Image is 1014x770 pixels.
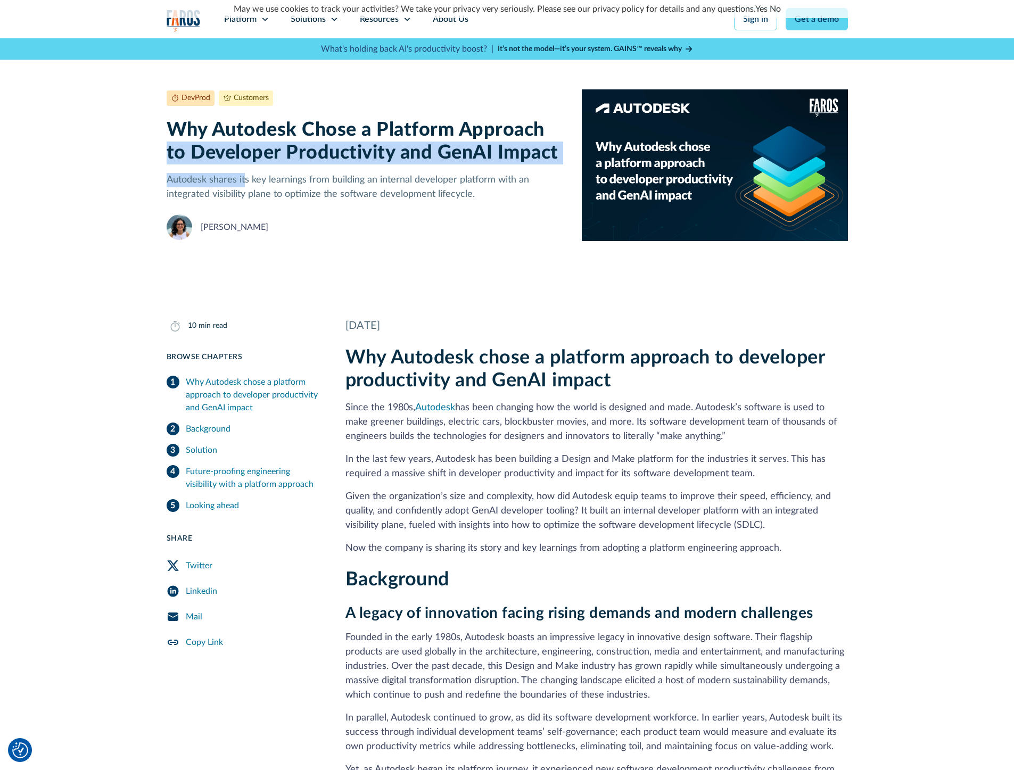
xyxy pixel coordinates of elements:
[186,636,223,649] div: Copy Link
[188,320,196,332] div: 10
[186,376,320,414] div: Why Autodesk chose a platform approach to developer productivity and GenAI impact
[167,214,192,240] img: Naomi Lurie
[186,423,230,435] div: Background
[345,631,848,702] p: Founded in the early 1980s, Autodesk boasts an impressive legacy in innovative design software. T...
[321,43,493,55] p: What's holding back AI's productivity boost? |
[345,346,848,392] h2: Why Autodesk chose a platform approach to developer productivity and GenAI impact
[186,610,202,623] div: Mail
[734,8,777,30] a: Sign in
[345,568,848,591] h2: Background
[182,93,210,104] div: DevProd
[186,499,239,512] div: Looking ahead
[186,559,212,572] div: Twitter
[498,44,694,55] a: It’s not the model—it’s your system. GAINS™ reveals why
[167,119,565,164] h1: Why Autodesk Chose a Platform Approach to Developer Productivity and GenAI Impact
[186,585,217,598] div: Linkedin
[224,13,257,26] div: Platform
[167,418,320,440] a: Background
[770,5,781,13] a: No
[345,452,848,481] p: In the last few years, Autodesk has been building a Design and Make platform for the industries i...
[201,221,268,234] div: [PERSON_NAME]
[786,8,848,30] a: Get a demo
[345,401,848,444] p: Since the 1980s, has been changing how the world is designed and made. Autodesk’s software is use...
[12,742,28,758] button: Cookie Settings
[291,13,326,26] div: Solutions
[167,440,320,461] a: Solution
[167,604,320,630] a: Mail Share
[167,630,320,655] a: Copy Link
[345,605,848,623] h3: A legacy of innovation facing rising demands and modern challenges
[167,352,320,363] div: Browse Chapters
[167,553,320,578] a: Twitter Share
[167,10,201,31] a: home
[582,89,847,241] img: White banner with image on the right side. Image contains Autodesk logo and Faros AI logo. Text t...
[345,318,848,334] div: [DATE]
[186,465,320,491] div: Future-proofing engineering visibility with a platform approach
[167,173,565,202] p: Autodesk shares its key learnings from building an internal developer platform with an integrated...
[186,444,217,457] div: Solution
[12,742,28,758] img: Revisit consent button
[167,495,320,516] a: Looking ahead
[360,13,399,26] div: Resources
[199,320,227,332] div: min read
[167,371,320,418] a: Why Autodesk chose a platform approach to developer productivity and GenAI impact
[345,490,848,533] p: Given the organization’s size and complexity, how did Autodesk equip teams to improve their speed...
[167,533,320,544] div: Share
[167,461,320,495] a: Future-proofing engineering visibility with a platform approach
[415,403,455,412] a: Autodesk
[345,711,848,754] p: In parallel, Autodesk continued to grow, as did its software development workforce. In earlier ye...
[755,5,768,13] a: Yes
[167,578,320,604] a: LinkedIn Share
[345,541,848,556] p: Now the company is sharing its story and key learnings from adopting a platform engineering appro...
[234,93,269,104] div: Customers
[498,45,682,53] strong: It’s not the model—it’s your system. GAINS™ reveals why
[167,10,201,31] img: Logo of the analytics and reporting company Faros.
